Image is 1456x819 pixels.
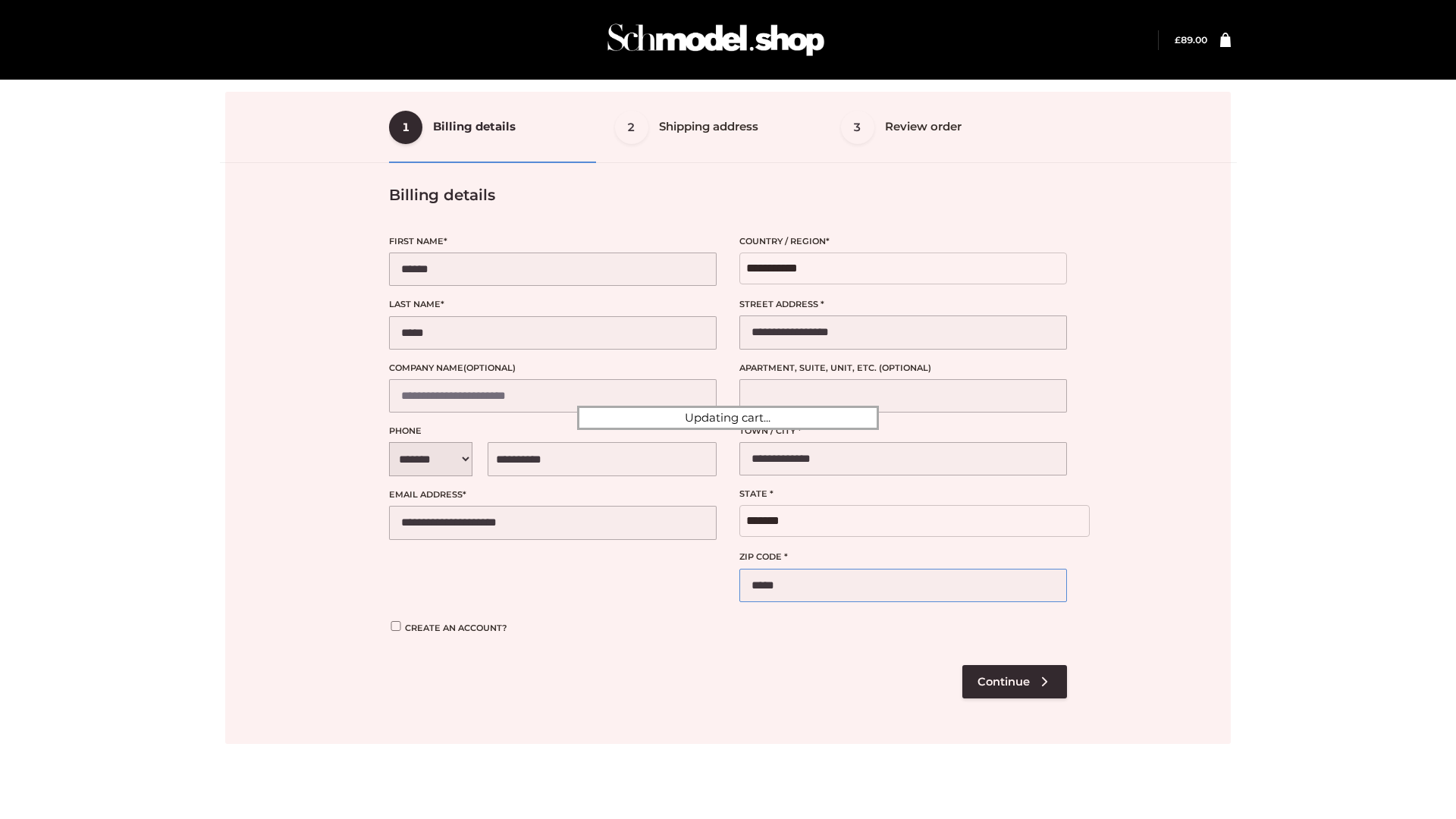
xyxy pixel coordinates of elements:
img: Schmodel Admin 964 [602,10,830,70]
div: Updating cart... [577,406,879,430]
a: £89.00 [1175,34,1207,45]
span: £ [1175,34,1181,45]
bdi: 89.00 [1175,34,1207,45]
